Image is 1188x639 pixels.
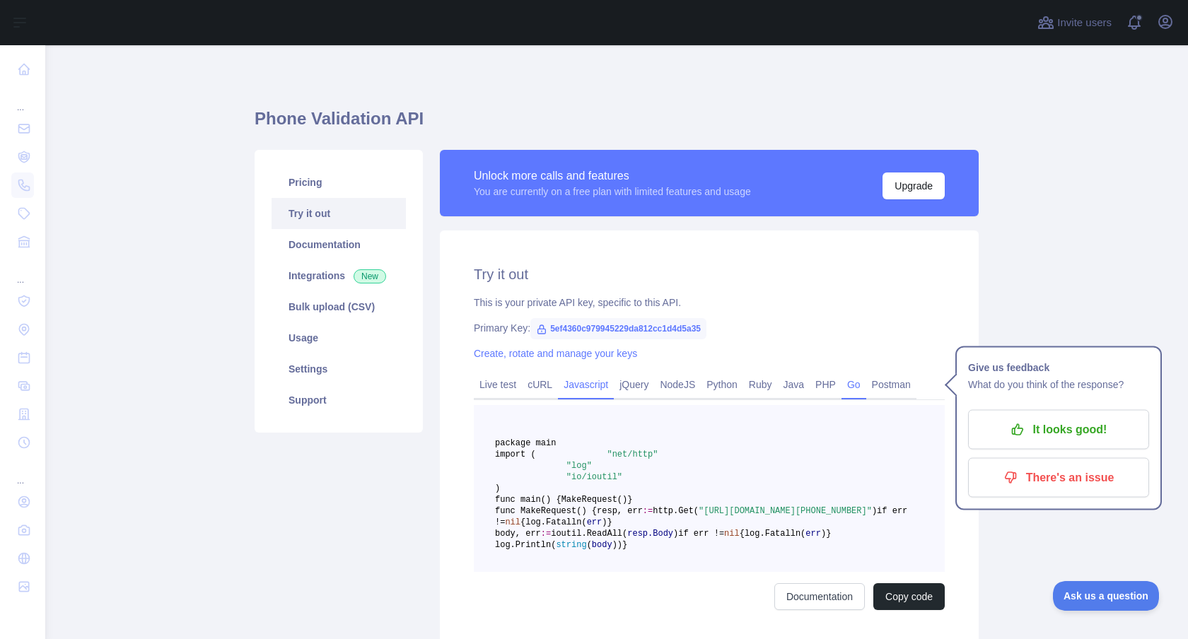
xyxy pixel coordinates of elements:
[11,257,34,286] div: ...
[1053,581,1160,611] iframe: Toggle Customer Support
[743,373,778,396] a: Ruby
[841,373,866,396] a: Go
[602,517,607,527] span: )
[556,540,586,550] span: string
[525,517,586,527] span: log.Fatalln(
[495,483,500,493] span: )
[873,583,945,610] button: Copy code
[607,450,658,459] span: "net/http"
[826,529,831,539] span: }
[810,373,841,396] a: PHP
[1035,11,1114,34] button: Invite users
[272,260,406,291] a: Integrations New
[587,540,592,550] span: (
[551,529,627,539] span: ioutil.ReadAll(
[11,85,34,113] div: ...
[495,438,556,448] span: package main
[541,529,551,539] span: :=
[561,495,628,505] span: MakeRequest()
[272,167,406,198] a: Pricing
[612,540,622,550] span: ))
[627,529,673,539] span: resp.Body
[673,529,678,539] span: )
[522,373,558,396] a: cURL
[699,506,872,516] span: "[URL][DOMAIN_NAME][PHONE_NUMBER]"
[272,322,406,353] a: Usage
[805,529,821,539] span: err
[272,385,406,416] a: Support
[495,495,561,505] span: func main() {
[678,529,724,539] span: if err !=
[701,373,743,396] a: Python
[821,529,826,539] span: )
[495,540,556,550] span: log.Println(
[627,495,632,505] span: }
[597,506,643,516] span: resp, err
[474,168,751,184] div: Unlock more calls and features
[968,376,1149,393] p: What do you think of the response?
[474,184,751,199] div: You are currently on a free plan with limited features and usage
[474,373,522,396] a: Live test
[745,529,805,539] span: log.Fatalln(
[272,291,406,322] a: Bulk upload (CSV)
[474,321,945,335] div: Primary Key:
[474,348,637,359] a: Create, rotate and manage your keys
[272,229,406,260] a: Documentation
[653,506,699,516] span: http.Get(
[643,506,653,516] span: :=
[495,450,536,459] span: import (
[530,318,706,339] span: 5ef4360c979945229da812cc1d4d5a35
[1057,15,1112,31] span: Invite users
[566,461,592,471] span: "log"
[272,198,406,229] a: Try it out
[592,540,612,550] span: body
[11,458,34,486] div: ...
[774,583,865,610] a: Documentation
[255,107,979,141] h1: Phone Validation API
[740,529,745,539] span: {
[872,506,877,516] span: )
[566,472,622,482] span: "io/ioutil"
[654,373,701,396] a: NodeJS
[622,540,627,550] span: }
[354,269,386,283] span: New
[495,529,541,539] span: body, err
[866,373,916,396] a: Postman
[607,517,612,527] span: }
[558,373,614,396] a: Javascript
[474,264,945,284] h2: Try it out
[505,517,520,527] span: nil
[495,506,597,516] span: func MakeRequest() {
[724,529,740,539] span: nil
[883,172,945,199] button: Upgrade
[587,517,602,527] span: err
[614,373,654,396] a: jQuery
[474,295,945,310] div: This is your private API key, specific to this API.
[520,517,525,527] span: {
[968,359,1149,376] h1: Give us feedback
[778,373,810,396] a: Java
[272,353,406,385] a: Settings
